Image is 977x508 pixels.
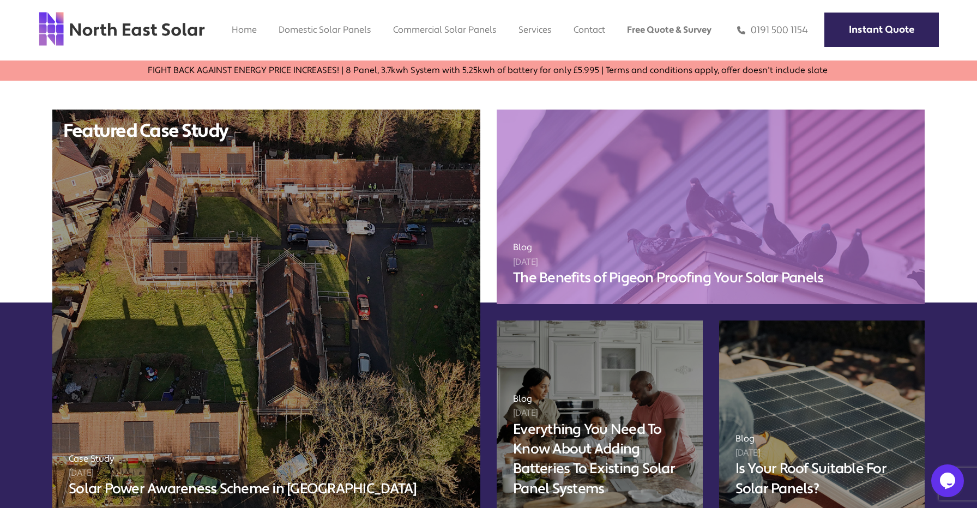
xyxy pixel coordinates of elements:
img: phone icon [737,24,745,37]
p: Blog [735,420,909,446]
img: north east solar logo [38,11,206,47]
a: Instant Quote [824,13,939,47]
a: Blog[DATE]The Benefits of Pigeon Proofing Your Solar Panels [497,110,925,304]
a: 0191 500 1154 [737,24,808,37]
a: Home [232,24,257,35]
iframe: chat widget [931,464,966,497]
h3: The Benefits of Pigeon Proofing Your Solar Panels [513,268,908,288]
h3: Solar Power Awareness Scheme in [GEOGRAPHIC_DATA] [69,479,464,499]
h3: Is Your Roof Suitable For Solar Panels? [735,459,909,499]
h4: [DATE] [513,407,686,419]
h4: [DATE] [735,446,909,459]
h3: Everything You Need To Know About Adding Batteries To Existing Solar Panel Systems [513,420,686,499]
h4: [DATE] [69,467,464,479]
h4: [DATE] [513,256,908,268]
p: Blog [513,229,908,255]
p: Case Study [69,440,464,467]
a: Contact [574,24,605,35]
a: Domestic Solar Panels [279,24,371,35]
p: Blog [513,380,686,407]
a: Services [518,24,552,35]
a: Free Quote & Survey [627,24,711,35]
a: Commercial Solar Panels [393,24,497,35]
p: Featured Case Study [63,120,228,143]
